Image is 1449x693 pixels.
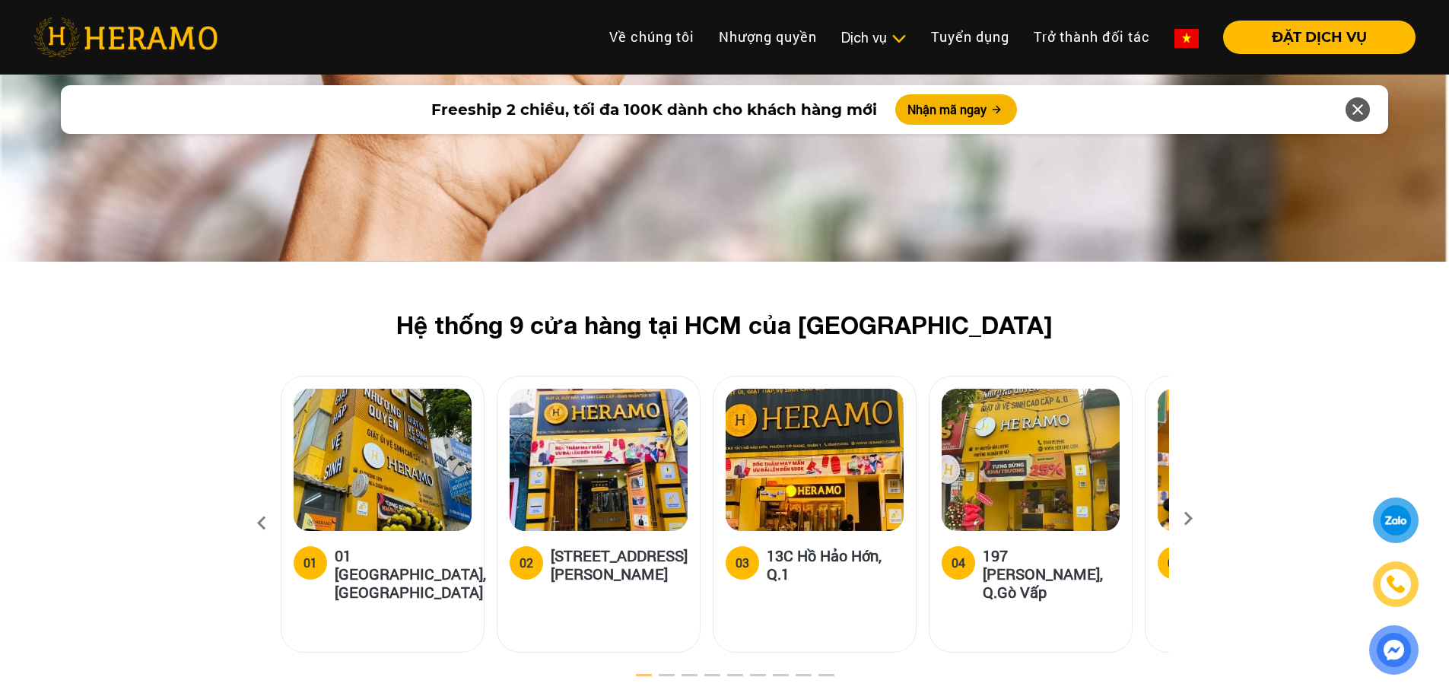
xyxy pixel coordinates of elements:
div: Dịch vụ [841,27,907,48]
div: 01 [303,554,317,572]
h5: [STREET_ADDRESS][PERSON_NAME] [551,546,688,583]
a: Tuyển dụng [919,21,1022,53]
h5: 197 [PERSON_NAME], Q.Gò Vấp [983,546,1120,601]
img: phone-icon [1386,574,1406,594]
h2: Hệ thống 9 cửa hàng tại HCM của [GEOGRAPHIC_DATA] [305,310,1145,339]
button: 9 [809,672,824,687]
button: 7 [763,672,778,687]
button: 8 [786,672,801,687]
a: Nhượng quyền [707,21,829,53]
h5: 01 [GEOGRAPHIC_DATA], [GEOGRAPHIC_DATA] [335,546,486,601]
button: 3 [672,672,687,687]
a: ĐẶT DỊCH VỤ [1211,30,1416,44]
img: vn-flag.png [1174,29,1199,48]
img: subToggleIcon [891,31,907,46]
div: 04 [952,554,965,572]
span: Freeship 2 chiều, tối đa 100K dành cho khách hàng mới [431,98,877,121]
button: 6 [740,672,755,687]
img: heramo-18a-71-nguyen-thi-minh-khai-quan-1 [510,389,688,531]
a: Trở thành đối tác [1022,21,1162,53]
a: phone-icon [1375,564,1416,605]
div: 02 [520,554,533,572]
button: Nhận mã ngay [895,94,1017,125]
div: 05 [1168,554,1181,572]
button: 5 [717,672,732,687]
button: ĐẶT DỊCH VỤ [1223,21,1416,54]
img: heramo-01-truong-son-quan-tan-binh [294,389,472,531]
img: heramo-logo.png [33,17,218,57]
div: 03 [736,554,749,572]
h5: 13C Hồ Hảo Hớn, Q.1 [767,546,904,583]
img: heramo-179b-duong-3-thang-2-phuong-11-quan-10 [1158,389,1336,531]
a: Về chúng tôi [597,21,707,53]
button: 4 [694,672,710,687]
img: heramo-13c-ho-hao-hon-quan-1 [726,389,904,531]
button: 1 [626,672,641,687]
button: 2 [649,672,664,687]
img: heramo-197-nguyen-van-luong [942,389,1120,531]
